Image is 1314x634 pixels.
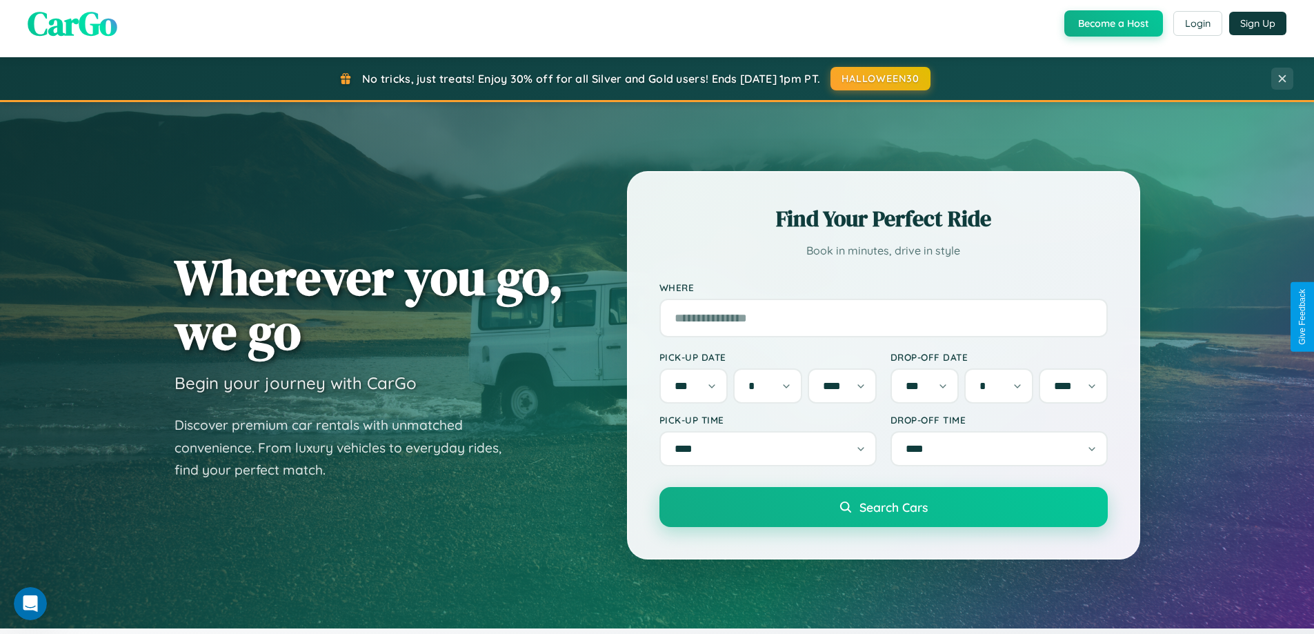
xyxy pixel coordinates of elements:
div: Give Feedback [1297,289,1307,345]
button: Search Cars [659,487,1108,527]
iframe: Intercom live chat [14,587,47,620]
h1: Wherever you go, we go [175,250,564,359]
button: Sign Up [1229,12,1286,35]
button: Login [1173,11,1222,36]
h3: Begin your journey with CarGo [175,373,417,393]
p: Book in minutes, drive in style [659,241,1108,261]
span: CarGo [28,1,117,46]
p: Discover premium car rentals with unmatched convenience. From luxury vehicles to everyday rides, ... [175,414,519,482]
span: Search Cars [859,499,928,515]
span: No tricks, just treats! Enjoy 30% off for all Silver and Gold users! Ends [DATE] 1pm PT. [362,72,820,86]
button: Become a Host [1064,10,1163,37]
label: Drop-off Time [890,414,1108,426]
label: Pick-up Time [659,414,877,426]
label: Pick-up Date [659,351,877,363]
label: Drop-off Date [890,351,1108,363]
h2: Find Your Perfect Ride [659,204,1108,234]
button: HALLOWEEN30 [830,67,930,90]
label: Where [659,281,1108,293]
